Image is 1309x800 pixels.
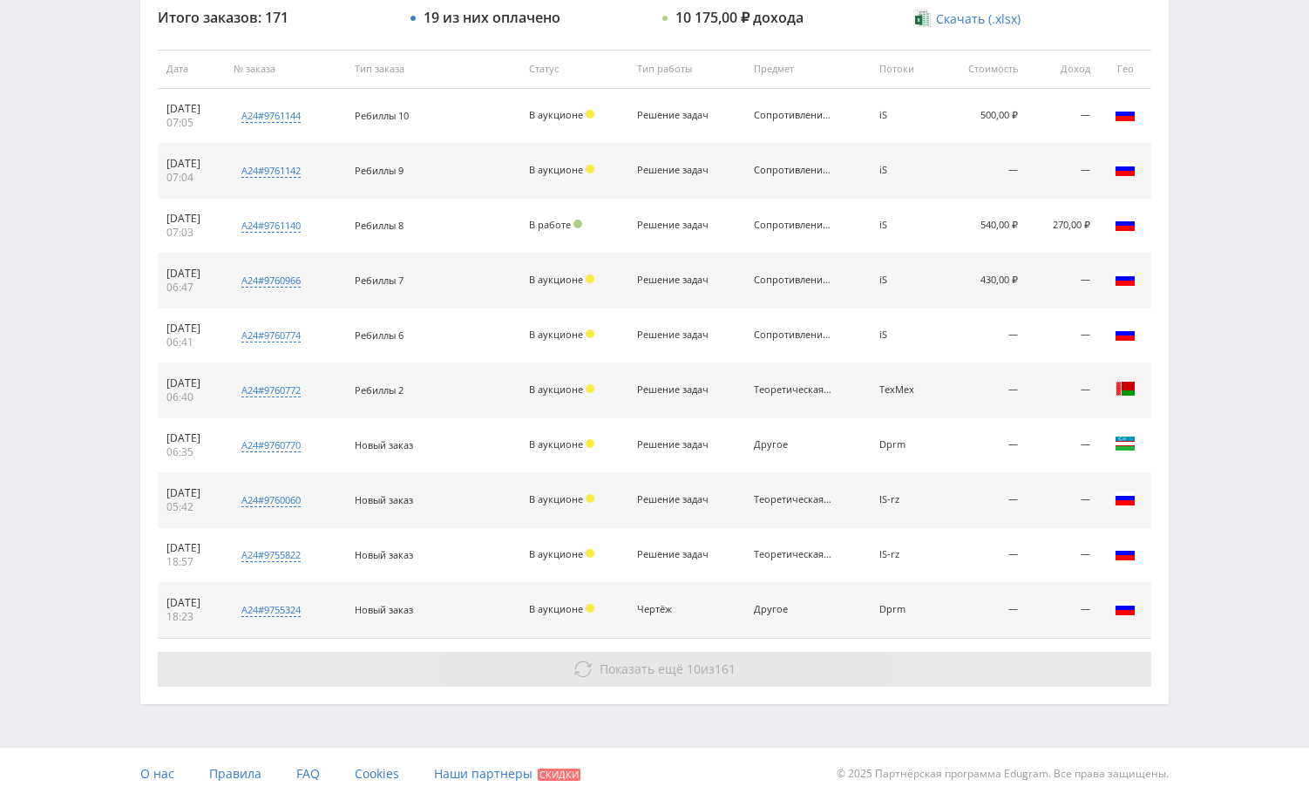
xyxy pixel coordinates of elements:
[586,275,594,283] span: Холд
[637,165,716,176] div: Решение задач
[754,329,832,341] div: Сопротивление материалов
[939,254,1028,308] td: 430,00 ₽
[754,604,832,615] div: Другое
[939,199,1028,254] td: 540,00 ₽
[879,604,931,615] div: Dprm
[355,548,413,561] span: Новый заказ
[600,661,736,677] span: из
[529,602,583,615] span: В аукционе
[754,110,832,121] div: Сопротивление материалов
[879,110,931,121] div: iS
[434,748,580,800] a: Наши партнеры Скидки
[936,12,1021,26] span: Скачать (.xlsx)
[529,163,583,176] span: В аукционе
[1027,583,1099,638] td: —
[637,220,716,231] div: Решение задач
[355,765,399,782] span: Cookies
[166,431,216,445] div: [DATE]
[241,164,301,178] div: a24#9761142
[879,384,931,396] div: ТехМех
[166,486,216,500] div: [DATE]
[520,50,628,89] th: Статус
[355,748,399,800] a: Cookies
[166,281,216,295] div: 06:47
[879,549,931,560] div: IS-rz
[754,275,832,286] div: Сопротивление материалов
[241,603,301,617] div: a24#9755324
[637,110,716,121] div: Решение задач
[241,109,301,123] div: a24#9761144
[675,10,804,25] div: 10 175,00 ₽ дохода
[241,548,301,562] div: a24#9755822
[166,212,216,226] div: [DATE]
[754,549,832,560] div: Теоретическая механика
[586,439,594,448] span: Холд
[637,494,716,505] div: Решение задач
[939,528,1028,583] td: —
[355,438,413,451] span: Новый заказ
[1115,598,1136,619] img: rus.png
[1027,363,1099,418] td: —
[915,10,1020,28] a: Скачать (.xlsx)
[346,50,520,89] th: Тип заказа
[166,226,216,240] div: 07:03
[745,50,871,89] th: Предмет
[166,376,216,390] div: [DATE]
[586,494,594,503] span: Холд
[754,439,832,451] div: Другое
[166,390,216,404] div: 06:40
[1027,528,1099,583] td: —
[1115,159,1136,180] img: rus.png
[158,652,1151,687] button: Показать ещё 10из161
[355,219,404,232] span: Ребиллы 8
[166,171,216,185] div: 07:04
[140,748,174,800] a: О нас
[637,549,716,560] div: Решение задач
[573,220,582,228] span: Подтвержден
[140,765,174,782] span: О нас
[241,274,301,288] div: a24#9760966
[1027,199,1099,254] td: 270,00 ₽
[166,102,216,116] div: [DATE]
[241,438,301,452] div: a24#9760770
[1115,268,1136,289] img: rus.png
[434,765,532,782] span: Наши партнеры
[158,10,393,25] div: Итого заказов: 171
[663,748,1169,800] div: © 2025 Партнёрская программа Edugram. Все права защищены.
[715,661,736,677] span: 161
[939,50,1028,89] th: Стоимость
[586,329,594,338] span: Холд
[241,493,301,507] div: a24#9760060
[355,109,409,122] span: Ребиллы 10
[355,383,404,397] span: Ребиллы 2
[529,108,583,121] span: В аукционе
[637,275,716,286] div: Решение задач
[879,165,931,176] div: iS
[209,748,261,800] a: Правила
[915,10,930,27] img: xlsx
[586,165,594,173] span: Холд
[879,220,931,231] div: iS
[529,547,583,560] span: В аукционе
[1027,50,1099,89] th: Доход
[1027,254,1099,308] td: —
[1027,473,1099,528] td: —
[1115,214,1136,234] img: rus.png
[939,89,1028,144] td: 500,00 ₽
[529,492,583,505] span: В аукционе
[586,549,594,558] span: Холд
[296,748,320,800] a: FAQ
[225,50,346,89] th: № заказа
[241,329,301,342] div: a24#9760774
[355,274,404,287] span: Ребиллы 7
[166,541,216,555] div: [DATE]
[754,220,832,231] div: Сопротивление материалов
[879,275,931,286] div: iS
[871,50,939,89] th: Потоки
[754,384,832,396] div: Теоретическая механика
[1115,543,1136,564] img: rus.png
[166,336,216,349] div: 06:41
[241,383,301,397] div: a24#9760772
[879,439,931,451] div: Dprm
[637,439,716,451] div: Решение задач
